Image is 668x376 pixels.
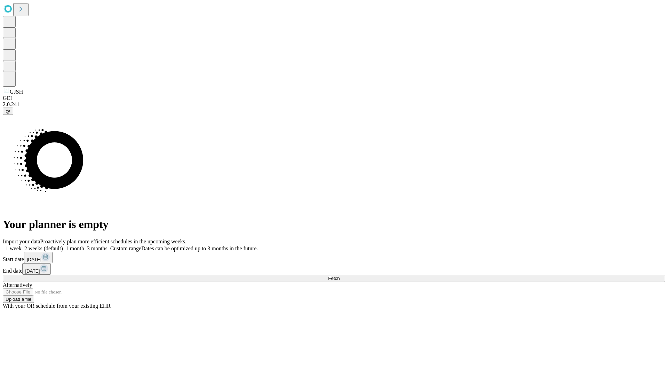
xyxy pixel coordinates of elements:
span: Dates can be optimized up to 3 months in the future. [141,245,258,251]
span: 3 months [87,245,108,251]
span: GJSH [10,89,23,95]
span: @ [6,109,10,114]
button: [DATE] [22,263,51,275]
h1: Your planner is empty [3,218,665,231]
span: 1 week [6,245,22,251]
div: Start date [3,252,665,263]
button: @ [3,108,13,115]
span: [DATE] [27,257,41,262]
button: Fetch [3,275,665,282]
span: With your OR schedule from your existing EHR [3,303,111,309]
div: GEI [3,95,665,101]
span: Fetch [328,276,340,281]
span: Import your data [3,238,40,244]
span: 1 month [66,245,84,251]
span: Alternatively [3,282,32,288]
button: [DATE] [24,252,53,263]
span: [DATE] [25,268,40,274]
span: Custom range [110,245,141,251]
span: 2 weeks (default) [24,245,63,251]
button: Upload a file [3,296,34,303]
div: 2.0.241 [3,101,665,108]
div: End date [3,263,665,275]
span: Proactively plan more efficient schedules in the upcoming weeks. [40,238,186,244]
